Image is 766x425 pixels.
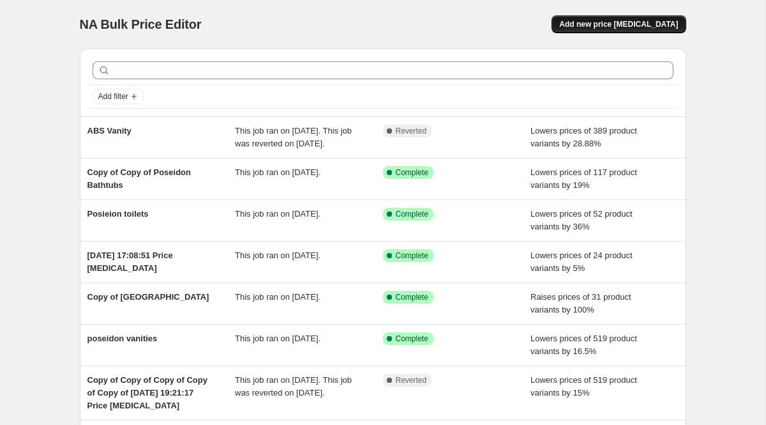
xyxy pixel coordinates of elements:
[559,19,678,29] span: Add new price [MEDICAL_DATA]
[235,167,320,177] span: This job ran on [DATE].
[235,375,352,398] span: This job ran on [DATE]. This job was reverted on [DATE].
[530,334,637,356] span: Lowers prices of 519 product variants by 16.5%
[87,126,131,135] span: ABS Vanity
[87,292,209,302] span: Copy of [GEOGRAPHIC_DATA]
[396,126,427,136] span: Reverted
[552,15,686,33] button: Add new price [MEDICAL_DATA]
[530,126,637,148] span: Lowers prices of 389 product variants by 28.88%
[87,251,173,273] span: [DATE] 17:08:51 Price [MEDICAL_DATA]
[235,126,352,148] span: This job ran on [DATE]. This job was reverted on [DATE].
[235,292,320,302] span: This job ran on [DATE].
[235,334,320,343] span: This job ran on [DATE].
[396,209,428,219] span: Complete
[530,375,637,398] span: Lowers prices of 519 product variants by 15%
[396,167,428,178] span: Complete
[87,375,207,410] span: Copy of Copy of Copy of Copy of Copy of [DATE] 19:21:17 Price [MEDICAL_DATA]
[80,17,202,31] span: NA Bulk Price Editor
[396,292,428,302] span: Complete
[98,91,128,102] span: Add filter
[93,89,144,104] button: Add filter
[235,209,320,219] span: This job ran on [DATE].
[530,292,631,314] span: Raises prices of 31 product variants by 100%
[87,334,158,343] span: poseidon vanities
[530,209,633,231] span: Lowers prices of 52 product variants by 36%
[396,375,427,385] span: Reverted
[530,251,633,273] span: Lowers prices of 24 product variants by 5%
[396,251,428,261] span: Complete
[87,209,149,219] span: Posieion toilets
[87,167,191,190] span: Copy of Copy of Poseidon Bathtubs
[235,251,320,260] span: This job ran on [DATE].
[530,167,637,190] span: Lowers prices of 117 product variants by 19%
[396,334,428,344] span: Complete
